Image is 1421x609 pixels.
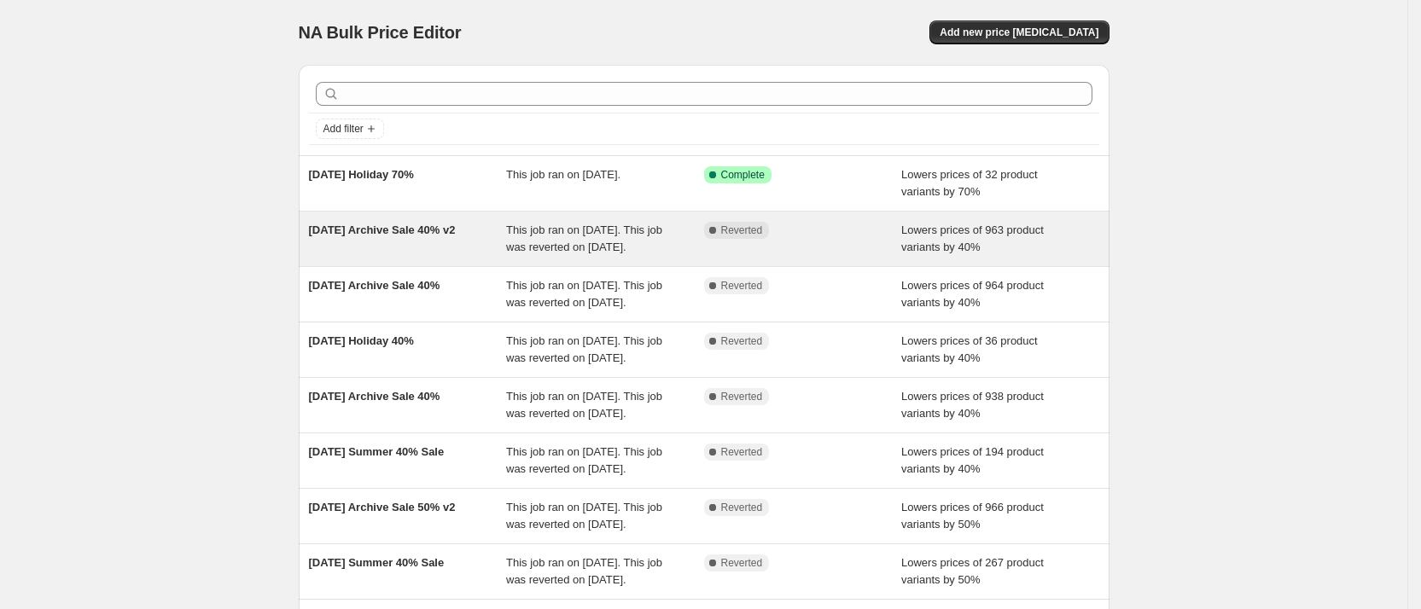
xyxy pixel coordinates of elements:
span: Lowers prices of 36 product variants by 40% [901,334,1038,364]
span: [DATE] Archive Sale 40% [309,390,440,403]
span: Lowers prices of 966 product variants by 50% [901,501,1044,531]
span: Reverted [721,445,763,459]
span: Reverted [721,556,763,570]
span: Lowers prices of 32 product variants by 70% [901,168,1038,198]
span: Lowers prices of 194 product variants by 40% [901,445,1044,475]
button: Add new price [MEDICAL_DATA] [929,20,1109,44]
button: Add filter [316,119,384,139]
span: Reverted [721,279,763,293]
span: This job ran on [DATE]. This job was reverted on [DATE]. [506,334,662,364]
span: [DATE] Summer 40% Sale [309,445,445,458]
span: Lowers prices of 267 product variants by 50% [901,556,1044,586]
span: This job ran on [DATE]. [506,168,620,181]
span: This job ran on [DATE]. This job was reverted on [DATE]. [506,556,662,586]
span: [DATE] Archive Sale 50% v2 [309,501,456,513]
span: This job ran on [DATE]. This job was reverted on [DATE]. [506,501,662,531]
span: Complete [721,168,765,182]
span: Reverted [721,501,763,514]
span: This job ran on [DATE]. This job was reverted on [DATE]. [506,279,662,309]
span: This job ran on [DATE]. This job was reverted on [DATE]. [506,390,662,420]
span: [DATE] Holiday 70% [309,168,414,181]
span: Lowers prices of 964 product variants by 40% [901,279,1044,309]
span: Lowers prices of 938 product variants by 40% [901,390,1044,420]
span: Lowers prices of 963 product variants by 40% [901,223,1044,253]
span: This job ran on [DATE]. This job was reverted on [DATE]. [506,445,662,475]
span: NA Bulk Price Editor [299,23,462,42]
span: [DATE] Summer 40% Sale [309,556,445,569]
span: This job ran on [DATE]. This job was reverted on [DATE]. [506,223,662,253]
span: [DATE] Holiday 40% [309,334,414,347]
span: Reverted [721,334,763,348]
span: Add filter [323,122,364,136]
span: [DATE] Archive Sale 40% [309,279,440,292]
span: Reverted [721,390,763,403]
span: [DATE] Archive Sale 40% v2 [309,223,456,236]
span: Reverted [721,223,763,237]
span: Add new price [MEDICAL_DATA] [940,26,1098,39]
